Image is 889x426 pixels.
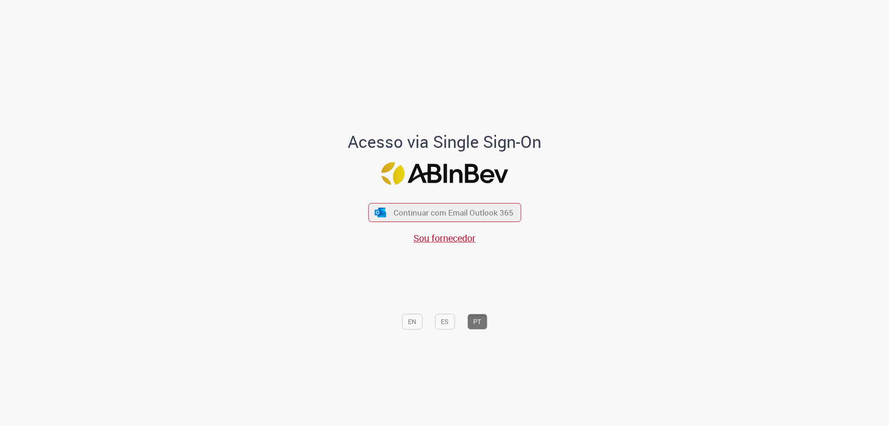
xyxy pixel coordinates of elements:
button: EN [402,314,422,330]
a: Sou fornecedor [413,232,476,244]
button: ES [435,314,455,330]
button: ícone Azure/Microsoft 360 Continuar com Email Outlook 365 [368,203,521,222]
span: Continuar com Email Outlook 365 [394,207,513,218]
img: ícone Azure/Microsoft 360 [374,208,387,217]
img: Logo ABInBev [381,162,508,185]
button: PT [467,314,487,330]
h1: Acesso via Single Sign-On [316,133,573,151]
